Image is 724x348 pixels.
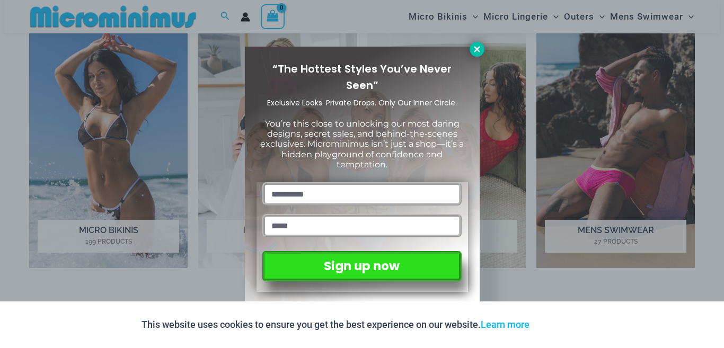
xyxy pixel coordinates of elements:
span: Exclusive Looks. Private Drops. Only Our Inner Circle. [267,97,457,108]
span: You’re this close to unlocking our most daring designs, secret sales, and behind-the-scenes exclu... [260,119,464,169]
button: Sign up now [262,251,461,281]
p: This website uses cookies to ensure you get the best experience on our website. [142,317,529,333]
a: Learn more [481,319,529,330]
button: Accept [537,312,582,337]
span: “The Hottest Styles You’ve Never Seen” [272,61,452,93]
button: Close [470,42,484,57]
